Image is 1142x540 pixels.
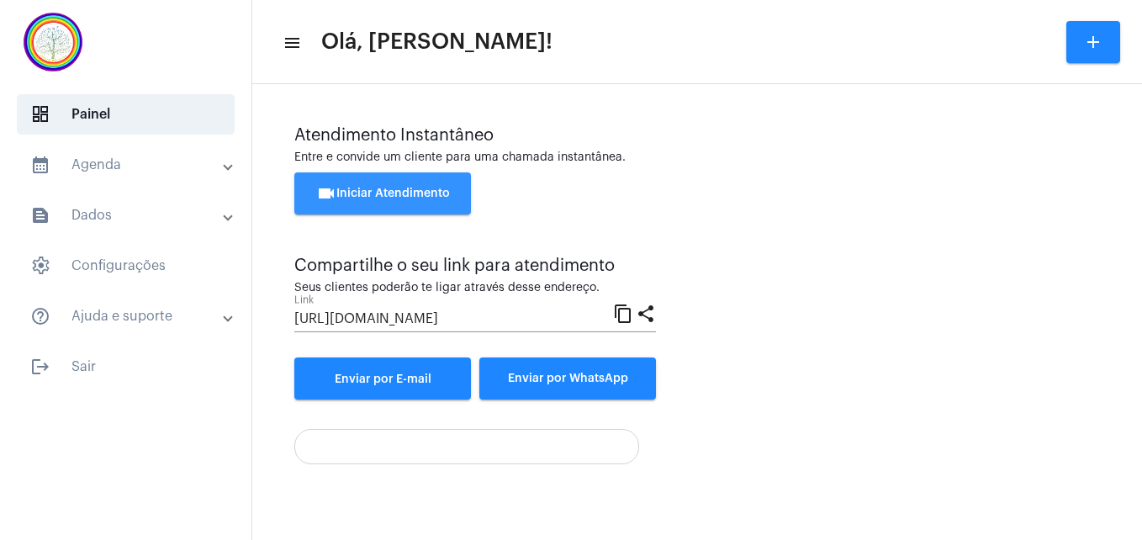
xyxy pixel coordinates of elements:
[613,303,633,323] mat-icon: content_copy
[30,357,50,377] mat-icon: sidenav icon
[321,29,552,56] span: Olá, [PERSON_NAME]!
[294,282,656,294] div: Seus clientes poderão te ligar através desse endereço.
[17,94,235,135] span: Painel
[294,257,656,275] div: Compartilhe o seu link para atendimento
[316,183,336,204] mat-icon: videocam
[30,306,225,326] mat-panel-title: Ajuda e suporte
[294,357,471,400] a: Enviar por E-mail
[10,296,251,336] mat-expansion-panel-header: sidenav iconAjuda e suporte
[1083,32,1103,52] mat-icon: add
[479,357,656,400] button: Enviar por WhatsApp
[10,145,251,185] mat-expansion-panel-header: sidenav iconAgenda
[30,104,50,124] span: sidenav icon
[335,373,431,385] span: Enviar por E-mail
[17,246,235,286] span: Configurações
[13,8,93,76] img: c337f8d0-2252-6d55-8527-ab50248c0d14.png
[30,306,50,326] mat-icon: sidenav icon
[294,126,1100,145] div: Atendimento Instantâneo
[283,33,299,53] mat-icon: sidenav icon
[316,188,450,199] span: Iniciar Atendimento
[636,303,656,323] mat-icon: share
[294,172,471,214] button: Iniciar Atendimento
[30,205,50,225] mat-icon: sidenav icon
[294,151,1100,164] div: Entre e convide um cliente para uma chamada instantânea.
[30,205,225,225] mat-panel-title: Dados
[30,155,50,175] mat-icon: sidenav icon
[508,373,628,384] span: Enviar por WhatsApp
[30,256,50,276] span: sidenav icon
[17,347,235,387] span: Sair
[10,195,251,236] mat-expansion-panel-header: sidenav iconDados
[30,155,225,175] mat-panel-title: Agenda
